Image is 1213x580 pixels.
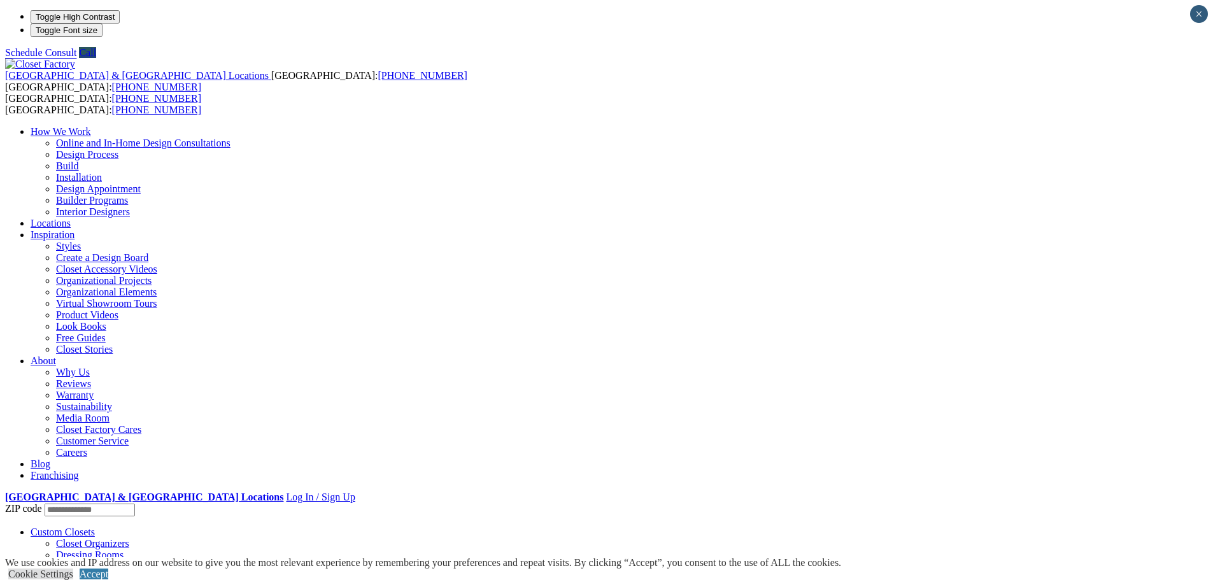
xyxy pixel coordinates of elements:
[56,309,118,320] a: Product Videos
[5,59,75,70] img: Closet Factory
[31,218,71,229] a: Locations
[31,24,103,37] button: Toggle Font size
[56,172,102,183] a: Installation
[31,126,91,137] a: How We Work
[36,12,115,22] span: Toggle High Contrast
[286,492,355,502] a: Log In / Sign Up
[56,149,118,160] a: Design Process
[5,93,201,115] span: [GEOGRAPHIC_DATA]: [GEOGRAPHIC_DATA]:
[31,229,74,240] a: Inspiration
[56,424,141,435] a: Closet Factory Cares
[31,470,79,481] a: Franchising
[112,104,201,115] a: [PHONE_NUMBER]
[56,332,106,343] a: Free Guides
[8,569,73,579] a: Cookie Settings
[56,183,141,194] a: Design Appointment
[56,378,91,389] a: Reviews
[56,321,106,332] a: Look Books
[5,47,76,58] a: Schedule Consult
[56,264,157,274] a: Closet Accessory Videos
[56,160,79,171] a: Build
[56,298,157,309] a: Virtual Showroom Tours
[56,252,148,263] a: Create a Design Board
[56,241,81,251] a: Styles
[5,70,271,81] a: [GEOGRAPHIC_DATA] & [GEOGRAPHIC_DATA] Locations
[112,93,201,104] a: [PHONE_NUMBER]
[56,538,129,549] a: Closet Organizers
[56,413,110,423] a: Media Room
[56,401,112,412] a: Sustainability
[56,367,90,378] a: Why Us
[112,81,201,92] a: [PHONE_NUMBER]
[5,70,467,92] span: [GEOGRAPHIC_DATA]: [GEOGRAPHIC_DATA]:
[45,504,135,516] input: Enter your Zip code
[31,355,56,366] a: About
[80,569,108,579] a: Accept
[56,195,128,206] a: Builder Programs
[56,549,124,560] a: Dressing Rooms
[56,344,113,355] a: Closet Stories
[378,70,467,81] a: [PHONE_NUMBER]
[5,503,42,514] span: ZIP code
[31,10,120,24] button: Toggle High Contrast
[5,70,269,81] span: [GEOGRAPHIC_DATA] & [GEOGRAPHIC_DATA] Locations
[31,527,95,537] a: Custom Closets
[5,557,841,569] div: We use cookies and IP address on our website to give you the most relevant experience by remember...
[56,447,87,458] a: Careers
[56,435,129,446] a: Customer Service
[56,286,157,297] a: Organizational Elements
[79,47,96,58] a: Call
[1190,5,1208,23] button: Close
[56,275,152,286] a: Organizational Projects
[56,138,231,148] a: Online and In-Home Design Consultations
[31,458,50,469] a: Blog
[56,206,130,217] a: Interior Designers
[56,390,94,400] a: Warranty
[5,492,283,502] a: [GEOGRAPHIC_DATA] & [GEOGRAPHIC_DATA] Locations
[36,25,97,35] span: Toggle Font size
